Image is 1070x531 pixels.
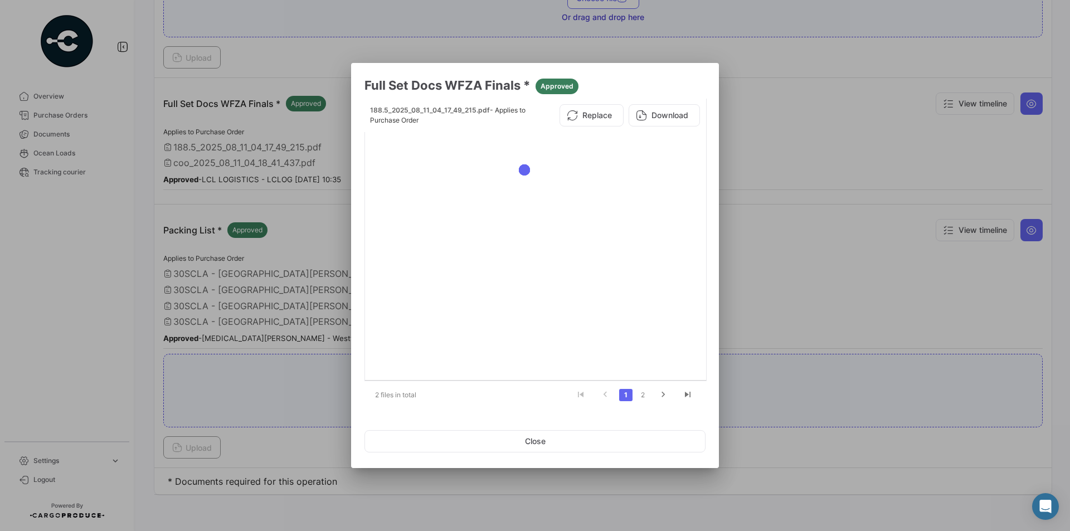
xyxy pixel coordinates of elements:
[636,389,649,401] a: 2
[677,389,698,401] a: go to last page
[560,104,624,126] button: Replace
[364,76,706,94] h3: Full Set Docs WFZA Finals *
[595,389,616,401] a: go to previous page
[629,104,700,126] button: Download
[653,389,674,401] a: go to next page
[617,386,634,405] li: page 1
[541,81,573,91] span: Approved
[1032,493,1059,520] div: Abrir Intercom Messenger
[619,389,633,401] a: 1
[634,386,651,405] li: page 2
[364,430,706,452] button: Close
[370,106,490,114] span: 188.5_2025_08_11_04_17_49_215.pdf
[364,381,456,409] div: 2 files in total
[570,389,591,401] a: go to first page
